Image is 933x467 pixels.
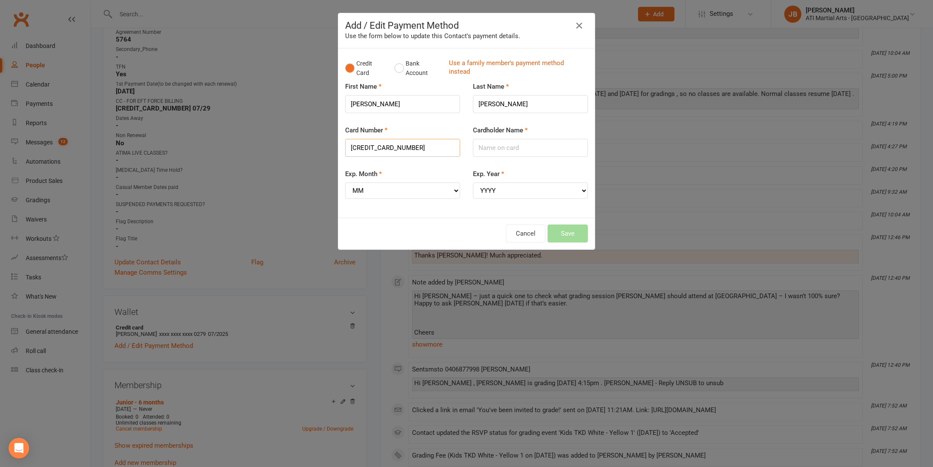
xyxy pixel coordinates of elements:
button: Bank Account [394,55,442,81]
a: Use a family member's payment method instead [449,59,584,78]
input: XXXX-XXXX-XXXX-XXXX [345,139,460,157]
label: First Name [345,81,382,92]
div: Open Intercom Messenger [9,438,29,458]
label: Exp. Year [473,169,504,179]
button: Close [572,19,586,33]
button: Cancel [506,225,545,242]
label: Cardholder Name [473,125,528,135]
h4: Add / Edit Payment Method [345,20,588,31]
button: Credit Card [345,55,385,81]
label: Card Number [345,125,388,135]
label: Last Name [473,81,509,92]
input: Name on card [473,139,588,157]
label: Exp. Month [345,169,382,179]
div: Use the form below to update this Contact's payment details. [345,31,588,41]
